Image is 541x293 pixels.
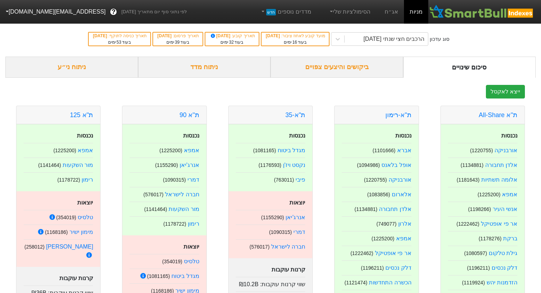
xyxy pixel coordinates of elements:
small: ( 1134881 ) [355,206,377,212]
small: ( 1225200 ) [371,236,394,241]
div: בעוד ימים [157,39,199,45]
a: אנרג'יאן [180,162,199,168]
small: ( 749077 ) [376,221,396,227]
a: אמפא [396,235,411,241]
strong: נכנסות [395,133,411,139]
a: מימון ישיר [69,229,93,235]
strong: קרנות עוקבות [59,275,93,281]
a: אנשי העיר [493,206,517,212]
small: ( 1196211 ) [361,265,384,271]
span: לפי נתוני סוף יום מתאריך [DATE] [121,8,187,15]
small: ( 1178722 ) [57,177,80,183]
small: ( 1220755 ) [364,177,387,183]
span: חדש [266,9,276,15]
a: חברה לישראל [165,191,199,197]
a: דמרי [293,229,305,235]
a: אר פי אופטיקל [481,221,517,227]
a: אמפא [78,147,93,153]
a: חברה לישראל [271,244,305,250]
span: ₪10.2B [239,281,259,287]
small: ( 1155290 ) [261,215,284,220]
a: דלק נכסים [385,265,411,271]
strong: נכנסות [289,133,305,139]
a: נקסט ויז'ן [283,162,306,168]
div: תאריך קובע : [209,33,255,39]
span: 16 [292,40,297,45]
small: ( 763011 ) [274,177,294,183]
div: ניתוח ני״ע [5,57,138,78]
div: בעוד ימים [209,39,255,45]
small: ( 1196211 ) [467,265,490,271]
small: ( 1083856 ) [367,192,390,197]
div: סוג עדכון [430,35,449,43]
a: אורבניקה [389,177,411,183]
strong: יוצאות [184,244,199,250]
a: מגדל ביטוח [278,147,305,153]
span: ? [112,7,116,17]
a: ת''א 90 [180,111,199,119]
div: תאריך פרסום : [157,33,199,39]
span: [DATE] [266,33,281,38]
small: ( 1225200 ) [160,148,182,153]
div: בעוד ימים [92,39,147,45]
small: ( 576017 ) [249,244,269,250]
a: הכשרה התחדשות [369,279,411,285]
strong: נכנסות [183,133,199,139]
a: אמפא [184,147,199,153]
a: רימון [188,221,199,227]
small: ( 1121474 ) [345,280,367,285]
div: הרכבים חצי שנתי [DATE] [364,35,425,43]
a: הסימולציות שלי [326,5,374,19]
small: ( 354019 ) [162,259,182,264]
a: אופל בלאנס [381,162,411,168]
span: 53 [117,40,121,45]
small: ( 1181643 ) [457,177,479,183]
small: ( 1101666 ) [372,148,395,153]
span: [DATE] [157,33,173,38]
small: ( 1220755 ) [470,148,493,153]
a: הזדמנות יהש [487,279,517,285]
strong: קרנות עוקבות [272,266,305,273]
a: אמפא [502,191,517,197]
small: ( 1225200 ) [478,192,501,197]
small: ( 576017 ) [143,192,164,197]
strong: יוצאות [77,200,93,206]
button: ייצא לאקסל [486,85,525,99]
a: אברא [397,147,411,153]
a: טלסיס [78,214,93,220]
strong: נכנסות [77,133,93,139]
small: ( 1141464 ) [38,162,61,168]
small: ( 1222462 ) [457,221,479,227]
a: דלק נכסים [492,265,517,271]
a: ת''א All-Share [479,111,517,119]
small: ( 1168186 ) [45,229,68,235]
span: 32 [229,40,234,45]
small: ( 1090315 ) [269,229,292,235]
strong: יוצאות [289,200,305,206]
div: שווי קרנות עוקבות : [236,277,305,289]
small: ( 1155290 ) [155,162,178,168]
small: ( 1176593 ) [258,162,281,168]
small: ( 1119924 ) [462,280,485,285]
a: אלארום [392,191,411,197]
small: ( 1198266 ) [468,206,491,212]
span: [DATE] [93,33,108,38]
span: [DATE] [210,33,232,38]
a: אלדן תחבורה [485,162,517,168]
small: ( 1090315 ) [163,177,186,183]
a: רימון [82,177,93,183]
small: ( 1080597 ) [464,250,487,256]
a: אלדן תחבורה [379,206,411,212]
a: אר פי אופטיקל [375,250,411,256]
small: ( 1141464 ) [144,206,167,212]
a: מור השקעות [169,206,199,212]
div: ביקושים והיצעים צפויים [270,57,403,78]
small: ( 354019 ) [56,215,76,220]
div: בעוד ימים [265,39,325,45]
small: ( 1081165 ) [253,148,276,153]
div: סיכום שינויים [403,57,536,78]
small: ( 1222462 ) [350,250,373,256]
small: ( 1081165 ) [147,273,170,279]
small: ( 258012 ) [24,244,44,250]
a: [PERSON_NAME] [46,244,93,250]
